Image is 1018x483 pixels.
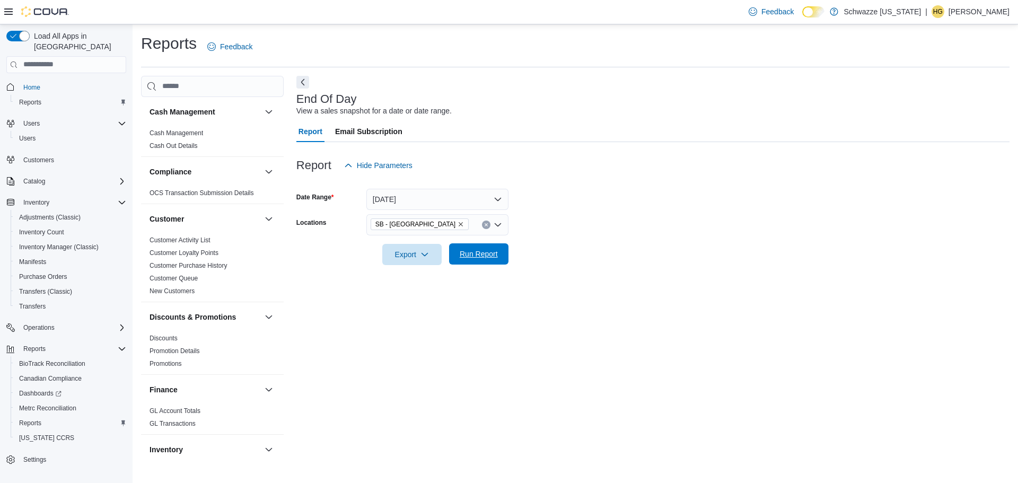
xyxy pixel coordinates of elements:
[15,211,126,224] span: Adjustments (Classic)
[15,432,78,444] a: [US_STATE] CCRS
[15,226,126,239] span: Inventory Count
[15,417,46,429] a: Reports
[296,193,334,201] label: Date Range
[19,243,99,251] span: Inventory Manager (Classic)
[11,371,130,386] button: Canadian Compliance
[23,198,49,207] span: Inventory
[150,129,203,137] a: Cash Management
[262,213,275,225] button: Customer
[220,41,252,52] span: Feedback
[932,5,944,18] div: Hunter Grundman
[15,285,76,298] a: Transfers (Classic)
[15,402,126,415] span: Metrc Reconciliation
[15,387,66,400] a: Dashboards
[11,269,130,284] button: Purchase Orders
[366,189,508,210] button: [DATE]
[933,5,943,18] span: HG
[15,256,50,268] a: Manifests
[19,321,126,334] span: Operations
[150,189,254,197] span: OCS Transaction Submission Details
[11,416,130,431] button: Reports
[15,417,126,429] span: Reports
[150,347,200,355] a: Promotion Details
[150,261,227,270] span: Customer Purchase History
[150,249,218,257] a: Customer Loyalty Points
[23,177,45,186] span: Catalog
[203,36,257,57] a: Feedback
[19,175,126,188] span: Catalog
[761,6,794,17] span: Feedback
[19,343,50,355] button: Reports
[11,131,130,146] button: Users
[150,444,260,455] button: Inventory
[2,320,130,335] button: Operations
[23,455,46,464] span: Settings
[19,434,74,442] span: [US_STATE] CCRS
[150,312,236,322] h3: Discounts & Promotions
[357,160,413,171] span: Hide Parameters
[150,287,195,295] a: New Customers
[296,218,327,227] label: Locations
[19,175,49,188] button: Catalog
[15,96,126,109] span: Reports
[15,357,126,370] span: BioTrack Reconciliation
[15,256,126,268] span: Manifests
[19,81,45,94] a: Home
[19,419,41,427] span: Reports
[802,6,824,17] input: Dark Mode
[335,121,402,142] span: Email Subscription
[296,106,452,117] div: View a sales snapshot for a date or date range.
[30,31,126,52] span: Load All Apps in [GEOGRAPHIC_DATA]
[23,156,54,164] span: Customers
[458,221,464,227] button: Remove SB - North Denver from selection in this group
[299,121,322,142] span: Report
[141,187,284,204] div: Compliance
[150,107,260,117] button: Cash Management
[11,356,130,371] button: BioTrack Reconciliation
[19,98,41,107] span: Reports
[11,225,130,240] button: Inventory Count
[15,96,46,109] a: Reports
[150,360,182,367] a: Promotions
[15,300,126,313] span: Transfers
[141,33,197,54] h1: Reports
[15,132,40,145] a: Users
[15,270,72,283] a: Purchase Orders
[141,127,284,156] div: Cash Management
[150,236,210,244] a: Customer Activity List
[150,214,260,224] button: Customer
[150,312,260,322] button: Discounts & Promotions
[150,334,178,343] span: Discounts
[150,142,198,150] span: Cash Out Details
[11,431,130,445] button: [US_STATE] CCRS
[460,249,498,259] span: Run Report
[21,6,69,17] img: Cova
[15,357,90,370] a: BioTrack Reconciliation
[15,372,86,385] a: Canadian Compliance
[15,285,126,298] span: Transfers (Classic)
[11,299,130,314] button: Transfers
[19,302,46,311] span: Transfers
[2,116,130,131] button: Users
[150,262,227,269] a: Customer Purchase History
[925,5,927,18] p: |
[15,211,85,224] a: Adjustments (Classic)
[2,80,130,95] button: Home
[19,389,62,398] span: Dashboards
[19,196,54,209] button: Inventory
[150,407,200,415] a: GL Account Totals
[19,453,126,466] span: Settings
[382,244,442,265] button: Export
[141,405,284,434] div: Finance
[296,93,357,106] h3: End Of Day
[11,240,130,254] button: Inventory Manager (Classic)
[2,452,130,467] button: Settings
[150,214,184,224] h3: Customer
[19,117,44,130] button: Users
[371,218,469,230] span: SB - North Denver
[482,221,490,229] button: Clear input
